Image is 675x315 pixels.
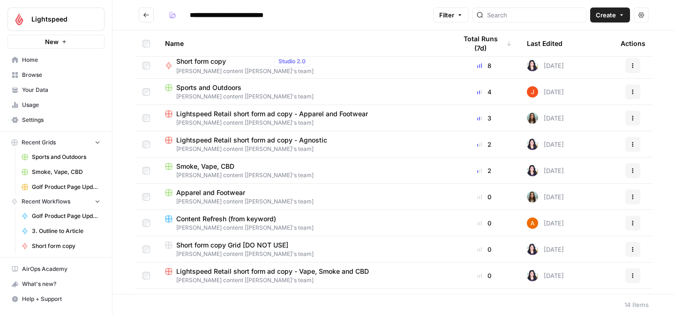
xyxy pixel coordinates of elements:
span: [PERSON_NAME] content [[PERSON_NAME]'s team] [165,197,442,206]
button: Go back [139,7,154,22]
div: Name [165,30,442,56]
button: New [7,35,105,49]
img: wdke7mwtj0nxznpffym0k1wpceu2 [527,60,538,71]
span: Studio 2.0 [278,57,306,66]
div: 0 [457,271,512,280]
span: Smoke, Vape, CBD [176,162,234,171]
button: Create [590,7,630,22]
a: Sports and Outdoors[PERSON_NAME] content [[PERSON_NAME]'s team] [165,83,442,101]
span: Content Refresh (from keyword) [176,214,276,224]
div: [DATE] [527,191,564,202]
span: Sports and Outdoors [176,83,241,92]
div: 0 [457,192,512,202]
a: Your Data [7,82,105,97]
a: Lightspeed Retail short form ad copy - Apparel and Footwear[PERSON_NAME] content [[PERSON_NAME]'s... [165,109,442,127]
a: Content Refresh (from keyword)[PERSON_NAME] content [[PERSON_NAME]'s team] [165,214,442,232]
div: 3 [457,113,512,123]
a: Sports and Outdoors [17,150,105,165]
a: Short form copyStudio 2.0[PERSON_NAME] content [[PERSON_NAME]'s team] [165,56,442,75]
span: Sports and Outdoors [32,153,100,161]
span: Short form copy [176,57,270,66]
img: Lightspeed Logo [11,11,28,28]
span: Filter [439,10,454,20]
span: Your Data [22,86,100,94]
button: Filter [433,7,469,22]
span: AirOps Academy [22,265,100,273]
span: [PERSON_NAME] content [[PERSON_NAME]'s team] [165,171,442,180]
span: Create [596,10,616,20]
a: 3. Outline to Article [17,224,105,239]
img: 6c0mqo3yg1s9t43vyshj80cpl9tb [527,112,538,124]
div: [DATE] [527,60,564,71]
a: Lightspeed Retail short form ad copy - Home and Garden[PERSON_NAME] content [[PERSON_NAME]'s team] [165,293,442,311]
span: Lightspeed Retail short form ad copy - Home and Garden [176,293,355,302]
a: Golf Product Page Update [17,180,105,195]
div: 14 Items [624,300,649,309]
span: Browse [22,71,100,79]
span: Settings [22,116,100,124]
div: [DATE] [527,270,564,281]
div: 8 [457,61,512,70]
div: [DATE] [527,217,564,229]
div: Total Runs (7d) [457,30,512,56]
span: Lightspeed [31,15,88,24]
div: [DATE] [527,139,564,150]
img: daalsg5r167gne1j760hy8wesa70 [527,86,538,97]
img: wdke7mwtj0nxznpffym0k1wpceu2 [527,165,538,176]
a: Settings [7,112,105,127]
a: Usage [7,97,105,112]
a: Short form copy Grid [DO NOT USE][PERSON_NAME] content [[PERSON_NAME]'s team] [165,240,442,258]
span: Apparel and Footwear [176,188,245,197]
span: Lightspeed Retail short form ad copy - Agnostic [176,135,327,145]
a: Smoke, Vape, CBD[PERSON_NAME] content [[PERSON_NAME]'s team] [165,162,442,180]
span: [PERSON_NAME] content [[PERSON_NAME]'s team] [165,92,442,101]
span: Home [22,56,100,64]
button: What's new? [7,277,105,292]
div: Last Edited [527,30,562,56]
div: [DATE] [527,112,564,124]
span: Short form copy [32,242,100,250]
span: Lightspeed Retail short form ad copy - Vape, Smoke and CBD [176,267,369,276]
div: [DATE] [527,86,564,97]
span: Usage [22,101,100,109]
button: Recent Grids [7,135,105,150]
span: Recent Workflows [22,197,70,206]
img: wdke7mwtj0nxznpffym0k1wpceu2 [527,139,538,150]
div: 4 [457,87,512,97]
button: Recent Workflows [7,195,105,209]
div: What's new? [8,277,104,291]
span: New [45,37,59,46]
div: 0 [457,245,512,254]
div: 0 [457,218,512,228]
div: 2 [457,140,512,149]
span: [PERSON_NAME] content [[PERSON_NAME]'s team] [176,67,314,75]
a: Golf Product Page Update [17,209,105,224]
img: wdke7mwtj0nxznpffym0k1wpceu2 [527,270,538,281]
span: Golf Product Page Update [32,212,100,220]
input: Search [487,10,582,20]
span: Lightspeed Retail short form ad copy - Apparel and Footwear [176,109,368,119]
button: Help + Support [7,292,105,307]
span: Smoke, Vape, CBD [32,168,100,176]
a: Short form copy [17,239,105,254]
a: Apparel and Footwear[PERSON_NAME] content [[PERSON_NAME]'s team] [165,188,442,206]
div: [DATE] [527,244,564,255]
div: [DATE] [527,165,564,176]
span: [PERSON_NAME] content [[PERSON_NAME]'s team] [165,224,442,232]
span: 3. Outline to Article [32,227,100,235]
a: Browse [7,67,105,82]
span: Help + Support [22,295,100,303]
a: Home [7,52,105,67]
span: [PERSON_NAME] content [[PERSON_NAME]'s team] [165,119,442,127]
div: Actions [621,30,645,56]
span: Short form copy Grid [DO NOT USE] [176,240,288,250]
a: Smoke, Vape, CBD [17,165,105,180]
a: AirOps Academy [7,262,105,277]
button: Workspace: Lightspeed [7,7,105,31]
img: wdke7mwtj0nxznpffym0k1wpceu2 [527,244,538,255]
img: 6c0mqo3yg1s9t43vyshj80cpl9tb [527,191,538,202]
span: [PERSON_NAME] content [[PERSON_NAME]'s team] [165,276,442,285]
span: [PERSON_NAME] content [[PERSON_NAME]'s team] [165,145,442,153]
img: n7ufqqrt5jcwspw4pce0myp7nhj2 [527,217,538,229]
div: 2 [457,166,512,175]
